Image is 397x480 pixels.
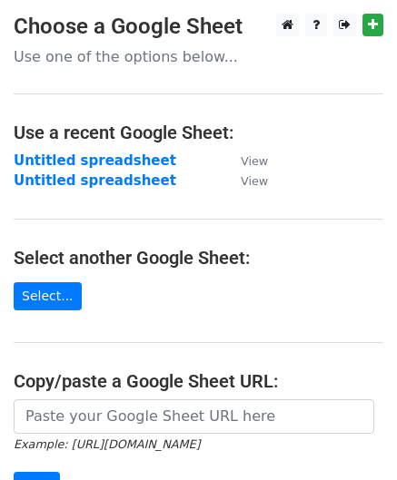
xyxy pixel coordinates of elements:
a: Untitled spreadsheet [14,152,176,169]
a: View [223,152,268,169]
input: Paste your Google Sheet URL here [14,399,374,434]
h4: Copy/paste a Google Sheet URL: [14,370,383,392]
a: Untitled spreadsheet [14,172,176,189]
h4: Use a recent Google Sheet: [14,122,383,143]
a: Select... [14,282,82,310]
small: View [241,174,268,188]
p: Use one of the options below... [14,47,383,66]
small: View [241,154,268,168]
h3: Choose a Google Sheet [14,14,383,40]
h4: Select another Google Sheet: [14,247,383,269]
small: Example: [URL][DOMAIN_NAME] [14,437,200,451]
a: View [223,172,268,189]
